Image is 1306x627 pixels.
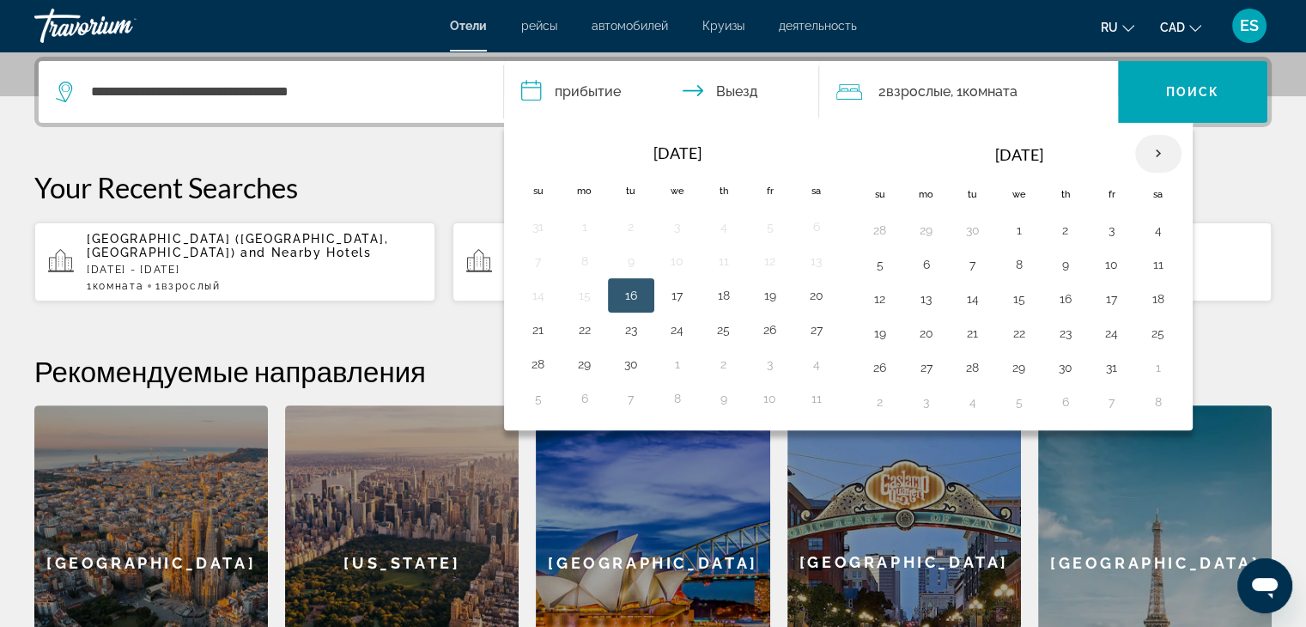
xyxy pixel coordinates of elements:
button: Travelers: 2 adults, 0 children [819,61,1118,123]
button: Day 20 [913,321,940,345]
p: [DATE] - [DATE] [87,264,422,276]
button: Day 29 [913,218,940,242]
button: Day 21 [525,318,552,342]
h2: Рекомендуемые направления [34,354,1272,388]
span: , 1 [950,80,1017,104]
button: User Menu [1227,8,1272,44]
span: рейсы [521,19,557,33]
div: Search widget [39,61,1267,123]
button: Day 2 [866,390,894,414]
span: Комната [93,280,144,292]
button: Day 1 [571,215,598,239]
button: Day 7 [617,387,645,411]
button: Day 22 [571,318,598,342]
button: Day 22 [1005,321,1033,345]
button: Day 6 [571,387,598,411]
button: Day 21 [959,321,987,345]
button: Hotels in Saint [PERSON_NAME] Aux Buneaux, [GEOGRAPHIC_DATA], [GEOGRAPHIC_DATA][DATE] - [DATE]1Ко... [453,222,853,302]
span: ru [1101,21,1118,34]
button: Day 23 [1052,321,1079,345]
button: Day 31 [525,215,552,239]
button: Day 23 [617,318,645,342]
button: Day 5 [866,253,894,277]
button: Day 16 [617,283,645,307]
th: [DATE] [562,134,793,172]
a: деятельность [779,19,857,33]
button: Day 13 [913,287,940,311]
button: Day 11 [710,249,738,273]
iframe: Button to launch messaging window [1237,558,1292,613]
button: Поиск [1118,61,1267,123]
button: Day 2 [710,352,738,376]
button: Day 1 [664,352,691,376]
span: ES [1240,17,1259,34]
button: Day 9 [617,249,645,273]
span: [GEOGRAPHIC_DATA] ([GEOGRAPHIC_DATA], [GEOGRAPHIC_DATA]) [87,232,388,259]
button: Day 11 [1145,253,1172,277]
button: Day 29 [571,352,598,376]
button: Day 14 [959,287,987,311]
button: Day 15 [1005,287,1033,311]
p: Your Recent Searches [34,170,1272,204]
button: Day 16 [1052,287,1079,311]
button: Day 8 [1145,390,1172,414]
button: Day 13 [803,249,830,273]
button: Day 28 [866,218,894,242]
a: Отели [450,19,487,33]
button: Day 8 [571,249,598,273]
button: Day 30 [617,352,645,376]
button: Day 4 [1145,218,1172,242]
button: Day 3 [1098,218,1126,242]
button: Day 6 [913,253,940,277]
button: Day 5 [1005,390,1033,414]
button: Day 29 [1005,356,1033,380]
button: Check in and out dates [504,61,820,123]
button: Day 14 [525,283,552,307]
a: Travorium [34,3,206,48]
button: Day 10 [664,249,691,273]
button: Day 8 [664,387,691,411]
button: Day 4 [803,352,830,376]
button: Day 27 [913,356,940,380]
button: Day 15 [571,283,598,307]
span: Взрослый [161,280,220,292]
button: Day 2 [1052,218,1079,242]
span: 1 [155,280,220,292]
span: 1 [87,280,143,292]
button: Day 7 [1098,390,1126,414]
button: Day 12 [866,287,894,311]
button: Day 4 [710,215,738,239]
button: Day 6 [803,215,830,239]
th: [DATE] [903,134,1135,175]
span: and Nearby Hotels [240,246,372,259]
span: CAD [1160,21,1185,34]
button: Day 12 [756,249,784,273]
button: Day 1 [1145,356,1172,380]
button: Day 27 [803,318,830,342]
button: Day 25 [1145,321,1172,345]
button: Day 5 [525,387,552,411]
button: Day 9 [710,387,738,411]
button: Day 5 [756,215,784,239]
button: Day 6 [1052,390,1079,414]
span: Комната [962,83,1017,100]
button: Day 17 [664,283,691,307]
button: Day 3 [913,390,940,414]
button: Day 2 [617,215,645,239]
span: Взрослые [885,83,950,100]
button: Day 7 [959,253,987,277]
button: Day 3 [756,352,784,376]
button: Day 18 [1145,287,1172,311]
button: Day 25 [710,318,738,342]
button: Day 11 [803,387,830,411]
button: Day 28 [525,352,552,376]
button: Day 9 [1052,253,1079,277]
a: Круизы [702,19,744,33]
button: Day 19 [866,321,894,345]
button: Day 10 [756,387,784,411]
button: Change language [1101,15,1134,40]
button: Day 24 [1098,321,1126,345]
button: Day 31 [1098,356,1126,380]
